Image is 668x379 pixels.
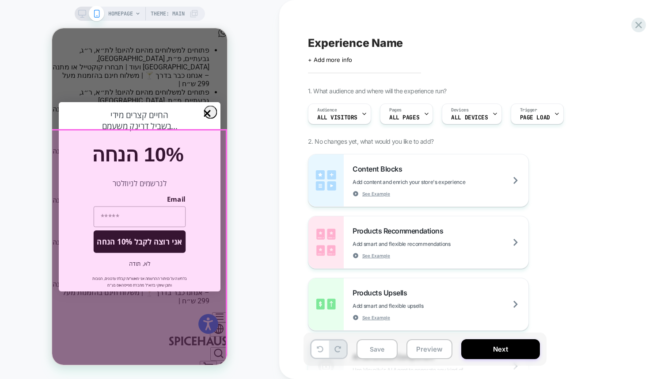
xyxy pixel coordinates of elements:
[520,107,537,113] span: Trigger
[451,107,468,113] span: Devices
[362,191,390,197] span: See Example
[362,253,390,259] span: See Example
[520,115,550,121] span: Page Load
[308,36,403,50] span: Experience Name
[362,314,390,321] span: See Example
[353,288,411,297] span: Products Upsells
[317,115,357,121] span: All Visitors
[357,339,398,359] button: Save
[42,202,133,225] button: אני רוצה לקבל 10% הנחה
[40,116,135,136] h1: 10% הנחה
[42,228,133,243] button: לא, תודה
[406,339,452,359] button: Preview
[108,7,133,21] span: HOMEPAGE
[389,107,402,113] span: Pages
[451,115,488,121] span: ALL DEVICES
[317,107,337,113] span: Audience
[50,92,125,103] span: ...בשביל דרינק משעמם
[461,339,540,359] button: Next
[389,115,419,121] span: ALL PAGES
[353,302,467,309] span: Add smart and flexible upsells
[308,87,446,95] span: 1. What audience and where will the experience run?
[308,138,433,145] span: 2. No changes yet, what would you like to add?
[40,247,134,259] span: בלחיצה על כפתור ההרשמה אני מאשר/ת קבלת עדכונים, הטבות ותוכן שיווקי בדוא"ל מחברת ספייסהאוס בע"מ
[61,149,114,160] span: לנרשמים לניוזלטר
[353,226,448,235] span: Products Recommendations
[308,56,352,63] span: + Add more info
[42,166,133,178] label: Email
[353,179,509,185] span: Add content and enrich your store's experience
[151,7,185,21] span: Theme: MAIN
[353,165,406,173] span: Content Blocks
[58,80,116,92] span: החיים קצרים מידי
[152,77,165,90] button: Close dialog
[353,241,495,247] span: Add smart and flexible recommendations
